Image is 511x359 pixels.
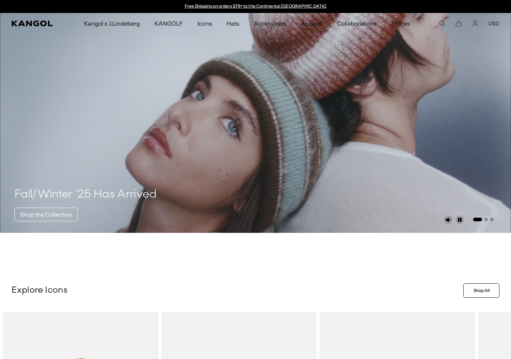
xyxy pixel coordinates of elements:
[77,13,148,34] a: Kangol x J.Lindeberg
[12,285,460,296] p: Explore Icons
[227,13,239,34] span: Hats
[391,13,410,34] span: Stories
[490,218,494,221] button: Go to slide 3
[330,13,384,34] a: Collaborations
[455,20,462,27] button: Cart
[147,13,190,34] a: KANGOLF
[489,20,499,27] button: USD
[455,216,464,224] button: Pause
[181,4,330,9] div: 1 of 2
[197,13,212,34] span: Icons
[301,13,323,34] span: Apparel
[294,13,330,34] a: Apparel
[12,21,55,26] a: Kangol
[14,208,78,221] a: Shop the Collection
[254,13,287,34] span: Accessories
[463,283,499,298] a: Shop All
[444,216,453,224] button: Unmute
[181,4,330,9] div: Announcement
[337,13,376,34] span: Collaborations
[472,20,479,27] a: Account
[384,13,417,34] a: Stories
[185,3,327,9] a: Free Shipping on orders $79+ to the Continental [GEOGRAPHIC_DATA]
[473,218,482,221] button: Go to slide 1
[472,216,494,222] ul: Select a slide to show
[84,13,140,34] span: Kangol x J.Lindeberg
[484,218,488,221] button: Go to slide 2
[219,13,246,34] a: Hats
[439,20,445,27] summary: Search here
[14,187,157,202] h4: Fall/Winter ‘25 Has Arrived
[246,13,294,34] a: Accessories
[181,4,330,9] slideshow-component: Announcement bar
[190,13,219,34] a: Icons
[154,13,183,34] span: KANGOLF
